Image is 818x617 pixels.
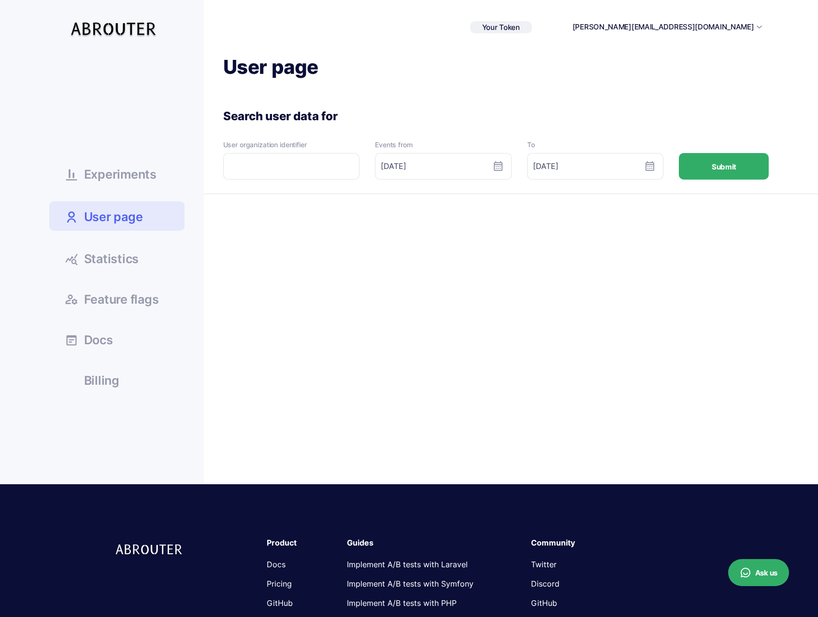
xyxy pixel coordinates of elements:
[223,111,769,122] div: Search user data for
[267,598,293,608] a: GitHub
[70,13,161,42] img: Logo
[267,579,292,589] a: Pricing
[482,23,520,32] span: Your Token
[527,141,664,148] div: To
[531,579,560,589] a: Discord
[267,560,286,569] a: Docs
[49,367,185,393] a: Billing
[347,598,457,608] a: Implement A/B tests with PHP
[84,334,113,346] span: Docs
[347,579,474,589] a: Implement A/B tests with Symfony
[49,201,185,231] a: User page
[347,560,468,569] a: Implement A/B tests with Laravel
[728,559,789,586] button: Ask us
[531,598,557,608] a: GitHub
[49,326,185,352] a: Docs
[84,375,119,387] span: Billing
[84,253,139,265] span: Statistics
[223,141,360,148] div: User organization identifier
[57,13,161,42] a: Logo
[573,22,754,33] button: [PERSON_NAME][EMAIL_ADDRESS][DOMAIN_NAME]
[49,245,185,271] a: Statistics
[267,537,337,549] div: Product
[531,537,704,549] div: Community
[84,294,159,306] span: Feature flags
[115,537,186,559] img: logo
[531,560,557,569] a: Twitter
[347,537,521,549] div: Guides
[84,168,157,181] span: Experiments
[84,209,143,225] span: User page
[49,286,185,312] a: Feature flags
[679,153,769,180] button: Submit
[375,141,512,148] div: Events from
[49,161,185,187] a: Experiments
[223,55,769,80] h1: User page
